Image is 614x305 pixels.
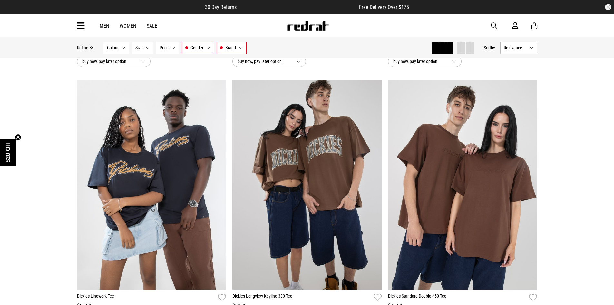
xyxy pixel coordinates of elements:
a: Dickies Standard Double 450 Tee [388,293,527,302]
a: Sale [147,23,157,29]
span: $20 Off [5,143,11,162]
a: Dickies Linework Tee [77,293,216,302]
span: buy now, pay later option [393,57,447,65]
span: Free Delivery Over $175 [359,4,409,10]
span: by [491,45,495,50]
button: Colour [103,42,129,54]
span: buy now, pay later option [82,57,136,65]
button: buy now, pay later option [232,56,306,67]
img: Dickies Linework Tee in Blue [77,80,226,289]
iframe: Customer reviews powered by Trustpilot [249,4,346,10]
button: Close teaser [15,134,21,140]
span: Colour [107,45,119,50]
a: Women [120,23,136,29]
img: Dickies Standard Double 450 Tee in Brown [388,80,537,289]
button: Relevance [500,42,537,54]
span: buy now, pay later option [238,57,291,65]
button: Gender [182,42,214,54]
span: 30 Day Returns [205,4,237,10]
span: Brand [225,45,236,50]
span: Gender [190,45,203,50]
img: Redrat logo [287,21,329,31]
button: Sortby [484,44,495,52]
p: Refine By [77,45,94,50]
button: buy now, pay later option [388,56,462,67]
button: Price [156,42,179,54]
a: Men [100,23,109,29]
img: Dickies Longview Keyline 330 Tee in Brown [232,80,382,289]
span: Price [160,45,169,50]
button: Brand [217,42,247,54]
button: Size [132,42,153,54]
span: Relevance [504,45,527,50]
button: buy now, pay later option [77,56,151,67]
a: Dickies Longview Keyline 330 Tee [232,293,371,302]
span: Size [135,45,143,50]
button: Open LiveChat chat widget [5,3,24,22]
